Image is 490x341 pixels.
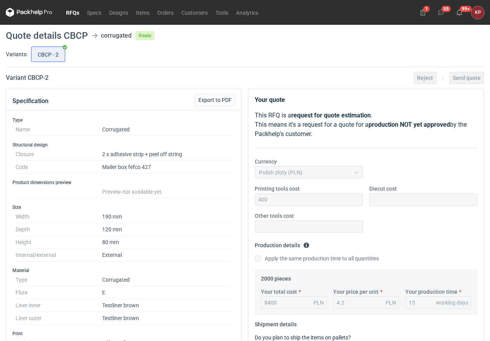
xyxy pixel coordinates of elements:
h2: Variant CBCP - 2 [6,73,49,83]
a: Orders [153,8,177,17]
dd: Testliner brown [102,299,232,312]
span: Reject [417,75,433,81]
label: CBCP - 2 [31,46,65,62]
h3: Product dimensions preview [12,179,235,186]
span: Export to PDF [198,97,232,103]
span: Ready [136,31,155,40]
label: Apply the same production time to all quantities [255,255,379,262]
h3: Type [12,117,235,123]
a: Customers [177,8,212,17]
dt: Liner outer [16,312,102,325]
strong: production NOT yet approved [368,121,450,128]
span: Preview not available yet. [102,189,163,195]
label: Your total cost [261,288,297,296]
dd: 120 mm [102,223,232,236]
button: 1 [417,6,429,19]
dt: Width [16,210,102,223]
a: Tools [212,8,232,17]
div: working days [436,299,468,307]
label: Your price per unit [333,288,379,296]
label: Diecut cost [369,185,397,193]
span: Send quote [453,75,481,81]
a: Specs [83,8,105,17]
a: Analytics [232,8,262,17]
svg: Packhelp Pro [6,8,52,17]
h3: Print [12,331,235,337]
dt: Height [16,236,102,249]
a: RFQs [62,8,83,17]
h1: Quote details CBCP [6,31,88,40]
label: Variants: [6,50,28,58]
dd: 190 mm [102,210,232,223]
button: KP [471,6,484,19]
div: Karolina Piętka [471,6,484,19]
p: This RFQ is a . This means it's a request for a quote for a by the Packhelp's customer. [255,111,478,139]
dd: External [102,249,232,262]
dt: Liner inner [16,299,102,312]
dd: Testliner brown [102,312,232,325]
dt: Code [16,161,102,174]
legend: Production details [255,239,309,248]
label: Other tools cost [255,212,294,220]
button: 55 [435,6,447,19]
dt: Type [16,274,102,286]
strong: request for quote estimation [291,112,371,119]
button: 99+ [453,6,466,19]
dt: Depth [16,223,102,236]
div: PLN [313,299,324,307]
button: Export to PDF [195,94,235,106]
button: Specification [12,92,49,110]
dt: Internal/external [16,249,102,262]
dt: Name [16,123,102,136]
button: Send quote [449,72,484,84]
button: Reject [414,72,436,84]
div: corrugated [101,31,132,40]
label: Your production time [405,288,457,296]
dd: Corrugated [102,274,232,286]
a: Designs [105,8,132,17]
h3: Material [12,267,235,274]
dd: 80 mm [102,236,232,249]
label: Printing tools cost [255,185,300,193]
dd: Corrugated [102,123,232,136]
div: PLN [386,299,396,307]
dd: Mailer box fefco 427 [102,161,232,174]
h3: Structural design [12,142,235,148]
label: Do you plan to ship the items on pallets? [255,334,351,341]
dd: 2 x adhesive strip + peel off string [102,148,232,161]
dt: Flute [16,286,102,299]
a: Items [132,8,153,17]
strong: Your quote [255,96,285,103]
dd: E [102,286,232,299]
dt: Closure [16,148,102,161]
h3: Size [12,204,235,210]
legend: Shipment details [255,318,297,327]
legend: 2000 pieces [261,272,291,282]
label: Currency [255,158,277,165]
